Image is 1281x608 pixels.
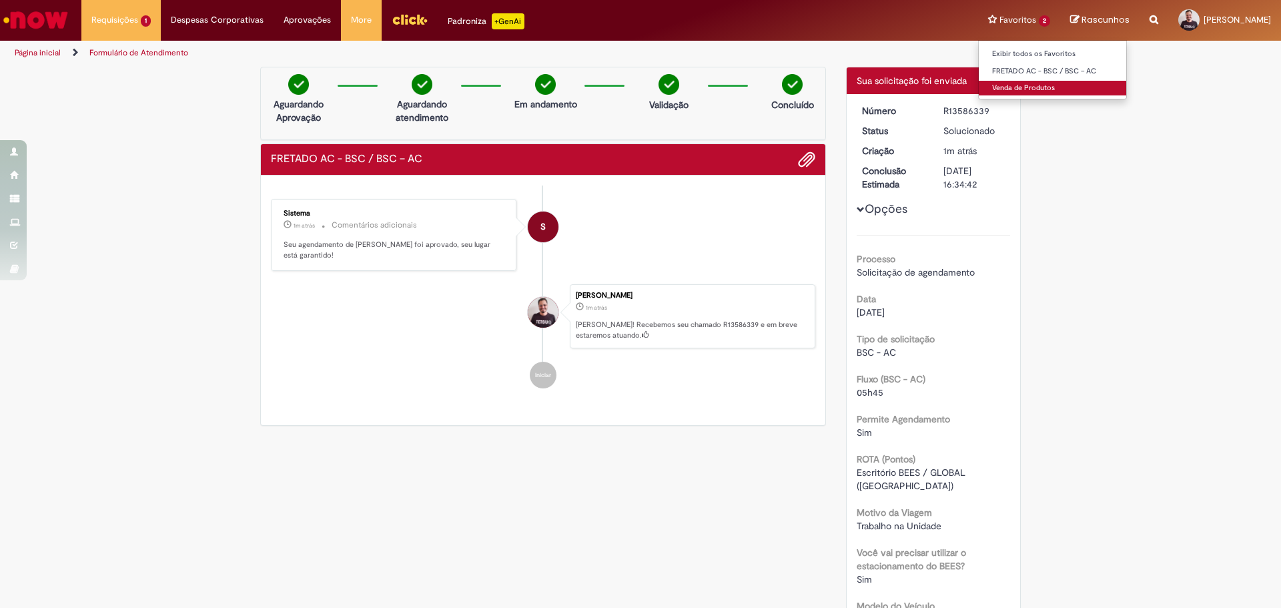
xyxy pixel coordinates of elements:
[586,304,607,312] span: 1m atrás
[171,13,264,27] span: Despesas Corporativas
[528,297,558,328] div: Guilherme Phaiffer Silveira
[943,104,1005,117] div: R13586339
[857,306,885,318] span: [DATE]
[798,151,815,168] button: Adicionar anexos
[266,97,331,124] p: Aguardando Aprovação
[857,413,950,425] b: Permite Agendamento
[288,74,309,95] img: check-circle-green.png
[1070,14,1130,27] a: Rascunhos
[271,284,815,348] li: Guilherme Phaiffer Silveira
[284,240,506,260] p: Seu agendamento de [PERSON_NAME] foi aprovado, seu lugar está garantido!
[576,320,808,340] p: [PERSON_NAME]! Recebemos seu chamado R13586339 e em breve estaremos atuando.
[659,74,679,95] img: check-circle-green.png
[412,74,432,95] img: check-circle-green.png
[857,386,883,398] span: 05h45
[294,222,315,230] time: 01/10/2025 14:34:43
[979,81,1126,95] a: Venda de Produtos
[943,145,977,157] time: 01/10/2025 14:34:38
[857,520,941,532] span: Trabalho na Unidade
[857,573,872,585] span: Sim
[857,453,915,465] b: ROTA (Pontos)
[857,346,896,358] span: BSC - AC
[857,373,925,385] b: Fluxo (BSC - AC)
[390,97,454,124] p: Aguardando atendimento
[528,212,558,242] div: System
[943,124,1005,137] div: Solucionado
[978,40,1127,99] ul: Favoritos
[852,104,934,117] dt: Número
[576,292,808,300] div: [PERSON_NAME]
[649,98,689,111] p: Validação
[1204,14,1271,25] span: [PERSON_NAME]
[979,64,1126,79] a: FRETADO AC - BSC / BSC – AC
[857,467,968,492] span: Escritório BEES / GLOBAL ([GEOGRAPHIC_DATA])
[943,164,1005,191] div: [DATE] 16:34:42
[852,124,934,137] dt: Status
[492,13,524,29] p: +GenAi
[141,15,151,27] span: 1
[852,144,934,158] dt: Criação
[857,547,966,572] b: Você vai precisar utilizar o estacionamento do BEES?
[294,222,315,230] span: 1m atrás
[857,333,935,345] b: Tipo de solicitação
[857,253,895,265] b: Processo
[332,220,417,231] small: Comentários adicionais
[1082,13,1130,26] span: Rascunhos
[89,47,188,58] a: Formulário de Atendimento
[943,145,977,157] span: 1m atrás
[540,211,546,243] span: S
[857,266,975,278] span: Solicitação de agendamento
[999,13,1036,27] span: Favoritos
[271,154,422,166] h2: FRETADO AC - BSC / BSC – AC Histórico de tíquete
[857,426,872,438] span: Sim
[351,13,372,27] span: More
[782,74,803,95] img: check-circle-green.png
[857,293,876,305] b: Data
[771,98,814,111] p: Concluído
[15,47,61,58] a: Página inicial
[271,186,815,402] ul: Histórico de tíquete
[1,7,70,33] img: ServiceNow
[514,97,577,111] p: Em andamento
[857,507,932,519] b: Motivo da Viagem
[284,13,331,27] span: Aprovações
[392,9,428,29] img: click_logo_yellow_360x200.png
[535,74,556,95] img: check-circle-green.png
[10,41,844,65] ul: Trilhas de página
[852,164,934,191] dt: Conclusão Estimada
[284,210,506,218] div: Sistema
[1039,15,1050,27] span: 2
[91,13,138,27] span: Requisições
[448,13,524,29] div: Padroniza
[979,47,1126,61] a: Exibir todos os Favoritos
[857,75,967,87] span: Sua solicitação foi enviada
[586,304,607,312] time: 01/10/2025 14:34:38
[943,144,1005,158] div: 01/10/2025 14:34:38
